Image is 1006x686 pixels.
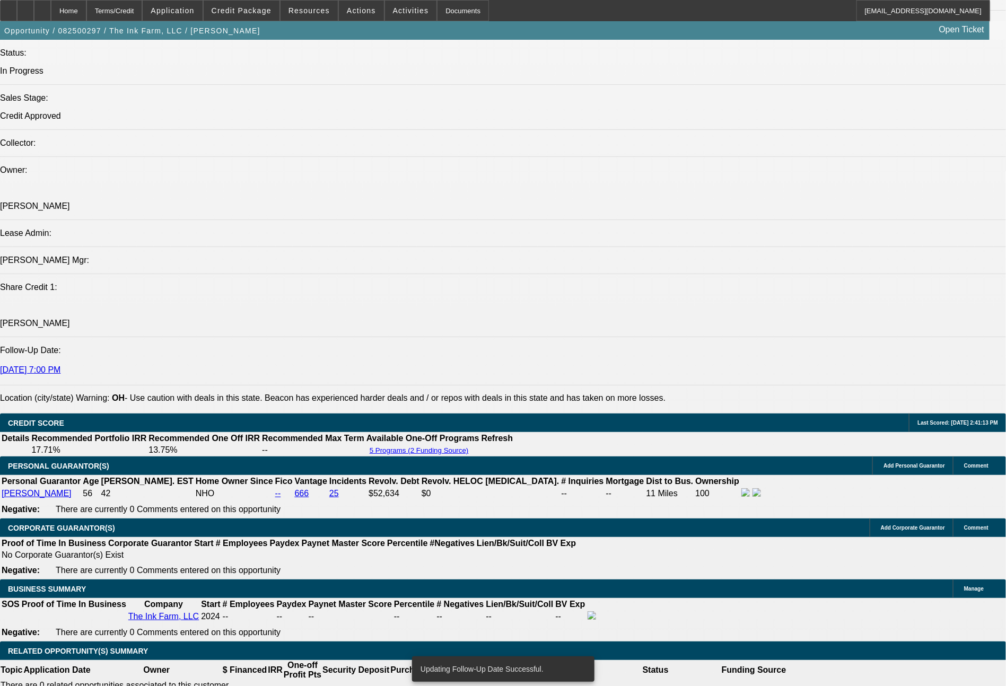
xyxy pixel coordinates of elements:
[412,656,590,682] div: Updating Follow-Up Date Successful.
[281,1,338,21] button: Resources
[200,611,221,622] td: 2024
[212,6,272,15] span: Credit Package
[223,600,275,609] b: # Employees
[8,647,148,655] span: RELATED OPPORTUNITY(S) SUMMARY
[222,660,268,680] th: $ Financed
[436,600,484,609] b: # Negatives
[143,1,202,21] button: Application
[31,433,147,444] th: Recommended Portfolio IRR
[366,446,472,455] button: 5 Programs (2 Funding Source)
[646,488,694,499] td: 11 Miles
[695,488,740,499] td: 100
[436,612,484,621] div: --
[83,477,99,486] b: Age
[201,600,220,609] b: Start
[8,419,64,427] span: CREDIT SCORE
[223,612,229,621] span: --
[590,660,721,680] th: Status
[8,524,115,532] span: CORPORATE GUARANTOR(S)
[261,433,365,444] th: Recommended Max Term
[329,477,366,486] b: Incidents
[935,21,988,39] a: Open Ticket
[1,433,30,444] th: Details
[368,488,420,499] td: $52,634
[31,445,147,455] td: 17.71%
[421,488,560,499] td: $0
[101,488,194,499] td: 42
[101,477,194,486] b: [PERSON_NAME]. EST
[481,433,514,444] th: Refresh
[881,525,945,531] span: Add Corporate Guarantor
[964,586,984,592] span: Manage
[322,660,390,680] th: Security Deposit
[1,599,20,610] th: SOS
[369,477,419,486] b: Revolv. Debt
[112,393,125,402] b: OH
[394,600,434,609] b: Percentile
[112,393,666,402] label: - Use caution with deals in this state. Beacon has experienced harder deals and / or repos with d...
[270,539,300,548] b: Paydex
[486,600,553,609] b: Lien/Bk/Suit/Coll
[964,463,988,469] span: Comment
[485,611,554,622] td: --
[917,420,998,426] span: Last Scored: [DATE] 2:41:13 PM
[275,477,293,486] b: Fico
[204,1,279,21] button: Credit Package
[964,525,988,531] span: Comment
[606,488,645,499] td: --
[267,660,283,680] th: IRR
[21,599,127,610] th: Proof of Time In Business
[196,477,273,486] b: Home Owner Since
[2,628,40,637] b: Negative:
[8,585,86,593] span: BUSINESS SUMMARY
[561,477,603,486] b: # Inquiries
[695,477,739,486] b: Ownership
[555,611,586,622] td: --
[741,488,750,497] img: facebook-icon.png
[385,1,437,21] button: Activities
[23,660,91,680] th: Application Date
[194,539,213,548] b: Start
[2,505,40,514] b: Negative:
[1,550,581,560] td: No Corporate Guarantor(s) Exist
[329,489,339,498] a: 25
[276,611,307,622] td: --
[261,445,365,455] td: --
[148,445,260,455] td: 13.75%
[4,27,260,35] span: Opportunity / 082500297 / The Ink Farm, LLC / [PERSON_NAME]
[546,539,576,548] b: BV Exp
[91,660,222,680] th: Owner
[108,539,192,548] b: Corporate Guarantor
[216,539,268,548] b: # Employees
[302,539,385,548] b: Paynet Master Score
[56,628,281,637] span: There are currently 0 Comments entered on this opportunity
[883,463,945,469] span: Add Personal Guarantor
[56,505,281,514] span: There are currently 0 Comments entered on this opportunity
[128,612,199,621] a: The Ink Farm, LLC
[366,433,480,444] th: Available One-Off Programs
[430,539,475,548] b: #Negatives
[721,660,787,680] th: Funding Source
[295,477,327,486] b: Vantage
[82,488,99,499] td: 56
[151,6,194,15] span: Application
[2,477,81,486] b: Personal Guarantor
[606,477,644,486] b: Mortgage
[309,612,392,621] div: --
[753,488,761,497] img: linkedin-icon.png
[195,488,274,499] td: NHO
[339,1,384,21] button: Actions
[144,600,183,609] b: Company
[2,566,40,575] b: Negative:
[288,6,330,15] span: Resources
[283,660,322,680] th: One-off Profit Pts
[422,477,559,486] b: Revolv. HELOC [MEDICAL_DATA].
[588,611,596,620] img: facebook-icon.png
[390,660,459,680] th: Purchase Option
[309,600,392,609] b: Paynet Master Score
[56,566,281,575] span: There are currently 0 Comments entered on this opportunity
[387,539,427,548] b: Percentile
[277,600,307,609] b: Paydex
[394,612,434,621] div: --
[275,489,281,498] a: --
